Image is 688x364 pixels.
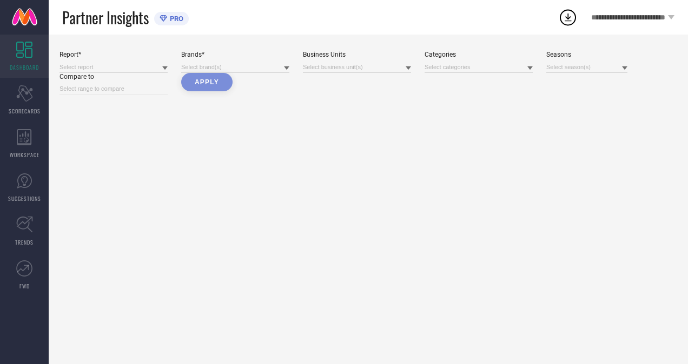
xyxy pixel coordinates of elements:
input: Select season(s) [546,62,627,73]
div: Compare to [59,73,168,80]
span: Partner Insights [62,6,149,29]
div: Open download list [558,8,578,27]
div: Categories [425,51,533,58]
span: FWD [19,282,30,290]
span: DASHBOARD [10,63,39,71]
span: WORKSPACE [10,151,39,159]
span: PRO [167,15,183,23]
input: Select report [59,62,168,73]
div: Brands* [181,51,289,58]
div: Seasons [546,51,627,58]
input: Select business unit(s) [303,62,411,73]
div: Business Units [303,51,411,58]
span: SCORECARDS [9,107,41,115]
input: Select range to compare [59,83,168,95]
span: TRENDS [15,238,34,246]
div: Report* [59,51,168,58]
span: SUGGESTIONS [8,194,41,203]
input: Select categories [425,62,533,73]
input: Select brand(s) [181,62,289,73]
